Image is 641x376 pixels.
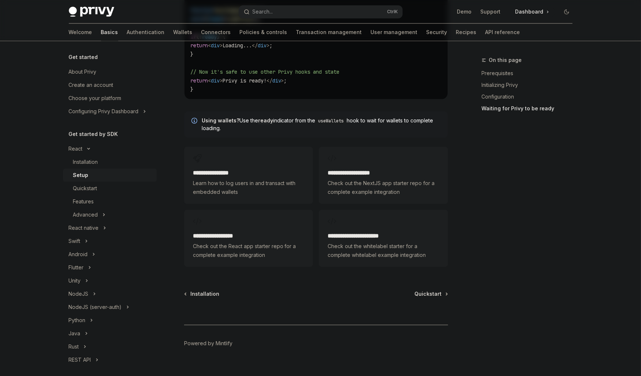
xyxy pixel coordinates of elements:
[69,144,83,153] div: React
[482,91,578,103] a: Configuration
[63,287,157,301] button: Toggle NodeJS section
[63,261,157,274] button: Toggle Flutter section
[63,274,157,287] button: Toggle Unity section
[272,77,281,84] span: div
[63,65,157,78] a: About Privy
[184,340,232,347] a: Powered by Mintlify
[515,8,544,15] span: Dashboard
[252,42,258,49] span: </
[193,242,304,259] span: Check out the React app starter repo for a complete example integration
[267,77,272,84] span: </
[211,77,220,84] span: div
[63,327,157,340] button: Toggle Java section
[69,316,86,325] div: Python
[482,103,578,114] a: Waiting for Privy to be ready
[69,94,122,103] div: Choose your platform
[387,9,398,15] span: Ctrl K
[69,23,92,41] a: Welcome
[184,147,313,204] a: **** **** **** *Learn how to log users in and transact with embedded wallets
[190,86,193,93] span: }
[220,77,223,84] span: >
[63,142,157,155] button: Toggle React section
[481,8,501,15] a: Support
[201,23,231,41] a: Connectors
[101,23,118,41] a: Basics
[63,248,157,261] button: Toggle Android section
[63,340,157,353] button: Toggle Rust section
[253,7,273,16] div: Search...
[223,42,252,49] span: Loading...
[482,67,578,79] a: Prerequisites
[63,78,157,92] a: Create an account
[202,117,441,132] span: Use the indicator from the hook to wait for wallets to complete loading.
[63,353,157,366] button: Toggle REST API section
[174,23,193,41] a: Wallets
[69,276,81,285] div: Unity
[69,107,139,116] div: Configuring Privy Dashboard
[69,290,89,298] div: NodeJS
[208,42,211,49] span: <
[193,179,304,196] span: Learn how to log users in and transact with embedded wallets
[73,197,94,206] div: Features
[510,6,555,18] a: Dashboard
[63,221,157,235] button: Toggle React native section
[73,171,89,180] div: Setup
[319,210,448,267] a: **** **** **** **** ***Check out the whitelabel starter for a complete whitelabel example integra...
[69,303,122,312] div: NodeJS (server-auth)
[63,105,157,118] button: Toggle Configuring Privy Dashboard section
[457,8,472,15] a: Demo
[69,53,98,62] h5: Get started
[73,184,97,193] div: Quickstart
[69,224,99,232] div: React native
[415,290,442,298] span: Quickstart
[69,237,81,246] div: Swift
[127,23,165,41] a: Authentication
[63,92,157,105] a: Choose your platform
[328,179,439,196] span: Check out the NextJS app starter repo for a complete example integration
[185,290,219,298] a: Installation
[426,23,447,41] a: Security
[190,77,208,84] span: return
[267,42,269,49] span: >
[190,42,208,49] span: return
[296,23,362,41] a: Transaction management
[328,242,439,259] span: Check out the whitelabel starter for a complete whitelabel example integration
[184,210,313,267] a: **** **** **** ***Check out the React app starter repo for a complete example integration
[561,6,573,18] button: Toggle dark mode
[258,42,267,49] span: div
[69,81,113,89] div: Create an account
[239,5,403,18] button: Open search
[63,301,157,314] button: Toggle NodeJS (server-auth) section
[63,235,157,248] button: Toggle Swift section
[316,117,347,125] code: useWallets
[69,7,114,17] img: dark logo
[319,147,448,204] a: **** **** **** ****Check out the NextJS app starter repo for a complete example integration
[69,263,84,272] div: Flutter
[73,158,98,166] div: Installation
[69,130,118,139] h5: Get started by SDK
[73,210,98,219] div: Advanced
[191,118,199,125] svg: Info
[223,77,267,84] span: Privy is ready!
[284,77,287,84] span: ;
[190,290,219,298] span: Installation
[63,155,157,169] a: Installation
[63,208,157,221] button: Toggle Advanced section
[482,79,578,91] a: Initializing Privy
[220,42,223,49] span: >
[281,77,284,84] span: >
[63,182,157,195] a: Quickstart
[63,314,157,327] button: Toggle Python section
[202,117,239,124] strong: Using wallets?
[63,169,157,182] a: Setup
[69,329,81,338] div: Java
[456,23,477,41] a: Recipes
[69,355,91,364] div: REST API
[371,23,418,41] a: User management
[240,23,287,41] a: Policies & controls
[190,51,193,58] span: }
[69,250,88,259] div: Android
[211,42,220,49] span: div
[69,67,97,76] div: About Privy
[208,77,211,84] span: <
